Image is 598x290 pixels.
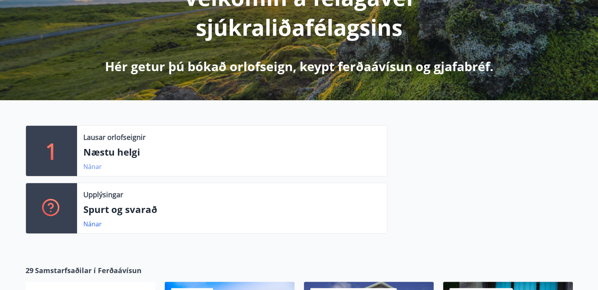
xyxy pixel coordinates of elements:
a: Nánar [83,220,102,228]
p: Upplýsingar [83,189,123,200]
p: Lausar orlofseignir [83,132,145,142]
span: 29 [26,265,33,275]
p: 1 [45,136,58,166]
p: Næstu helgi [83,145,381,159]
a: Nánar [83,162,102,171]
p: Spurt og svarað [83,203,381,216]
span: Samstarfsaðilar í Ferðaávísun [35,265,142,275]
p: Hér getur þú bókað orlofseign, keypt ferðaávísun og gjafabréf. [105,58,493,75]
